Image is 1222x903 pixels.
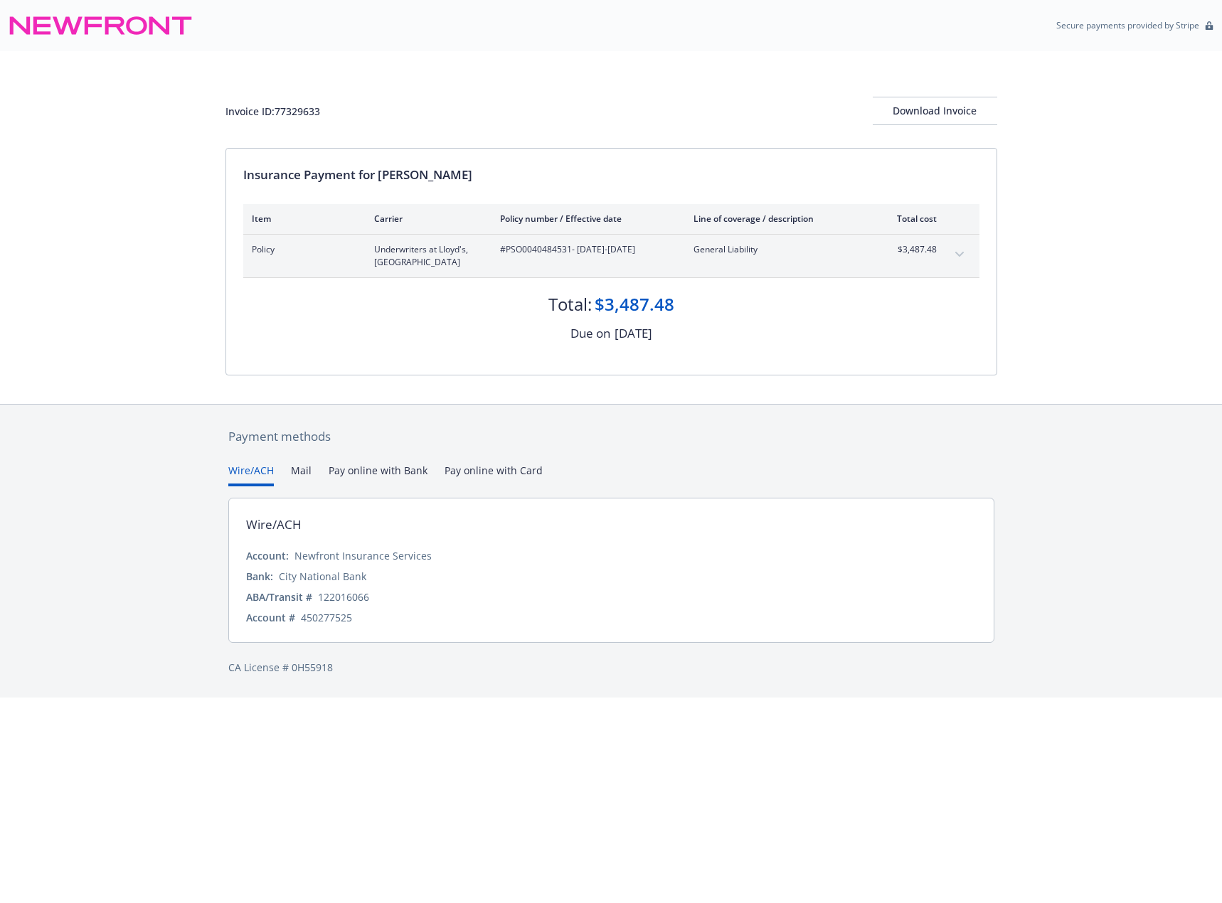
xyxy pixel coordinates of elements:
div: $3,487.48 [595,292,674,316]
div: Total cost [883,213,937,225]
div: Invoice ID: 77329633 [225,104,320,119]
div: Payment methods [228,427,994,446]
div: 450277525 [301,610,352,625]
p: Secure payments provided by Stripe [1056,19,1199,31]
span: #PSO0040484531 - [DATE]-[DATE] [500,243,671,256]
span: General Liability [694,243,861,256]
button: expand content [948,243,971,266]
div: Carrier [374,213,477,225]
div: ABA/Transit # [246,589,312,604]
span: Underwriters at Lloyd's, [GEOGRAPHIC_DATA] [374,243,477,269]
div: City National Bank [279,569,366,584]
div: Policy number / Effective date [500,213,671,225]
div: Account: [246,548,289,563]
div: Due on [570,324,610,343]
span: $3,487.48 [883,243,937,256]
div: 122016066 [318,589,369,604]
button: Download Invoice [873,97,997,125]
div: Bank: [246,569,273,584]
span: Policy [252,243,351,256]
div: Wire/ACH [246,515,302,534]
button: Pay online with Bank [329,463,427,486]
div: Item [252,213,351,225]
div: Line of coverage / description [694,213,861,225]
div: Download Invoice [873,97,997,124]
div: Account # [246,610,295,625]
div: [DATE] [615,324,652,343]
div: Total: [548,292,592,316]
div: Insurance Payment for [PERSON_NAME] [243,166,979,184]
div: Newfront Insurance Services [294,548,432,563]
button: Wire/ACH [228,463,274,486]
button: Pay online with Card [445,463,543,486]
div: PolicyUnderwriters at Lloyd's, [GEOGRAPHIC_DATA]#PSO0040484531- [DATE]-[DATE]General Liability$3,... [243,235,979,277]
button: Mail [291,463,312,486]
div: CA License # 0H55918 [228,660,994,675]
